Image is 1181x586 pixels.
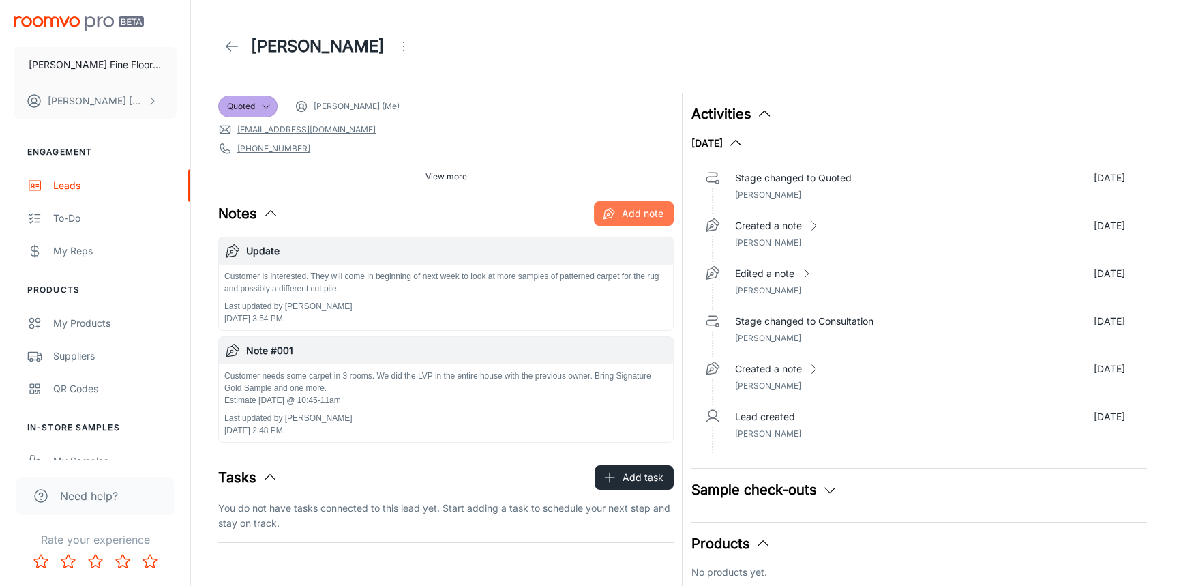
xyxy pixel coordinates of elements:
[53,454,177,469] div: My Samples
[53,211,177,226] div: To-do
[224,270,668,295] p: Customer is interested. They will come in beginning of next week to look at more samples of patte...
[219,337,673,442] button: Note #001Customer needs some carpet in 3 rooms. We did the LVP in the entire house with the previ...
[425,171,467,183] span: View more
[224,424,668,437] p: [DATE] 2:48 PM
[246,343,668,358] h6: Note #001
[48,93,144,108] p: [PERSON_NAME] [PERSON_NAME]
[224,300,668,312] p: Last updated by [PERSON_NAME]
[246,244,668,259] h6: Update
[1094,218,1125,233] p: [DATE]
[734,218,801,233] p: Created a note
[218,96,278,117] div: Quoted
[390,33,417,60] button: Open menu
[237,123,376,136] a: [EMAIL_ADDRESS][DOMAIN_NAME]
[734,190,801,200] span: [PERSON_NAME]
[1094,314,1125,329] p: [DATE]
[29,57,162,72] p: [PERSON_NAME] Fine Floors, Inc
[109,548,136,575] button: Rate 4 star
[224,370,668,407] p: Customer needs some carpet in 3 rooms. We did the LVP in the entire house with the previous owner...
[734,362,801,377] p: Created a note
[14,47,177,83] button: [PERSON_NAME] Fine Floors, Inc
[53,349,177,364] div: Suppliers
[60,488,118,504] span: Need help?
[237,143,310,155] a: [PHONE_NUMBER]
[53,178,177,193] div: Leads
[136,548,164,575] button: Rate 5 star
[224,312,668,325] p: [DATE] 3:54 PM
[218,501,674,531] p: You do not have tasks connected to this lead yet. Start adding a task to schedule your next step ...
[595,465,674,490] button: Add task
[734,237,801,248] span: [PERSON_NAME]
[224,412,668,424] p: Last updated by [PERSON_NAME]
[691,480,838,500] button: Sample check-outs
[219,237,673,330] button: UpdateCustomer is interested. They will come in beginning of next week to look at more samples of...
[53,316,177,331] div: My Products
[734,314,873,329] p: Stage changed to Consultation
[1094,171,1125,186] p: [DATE]
[734,381,801,391] span: [PERSON_NAME]
[734,266,794,281] p: Edited a note
[1094,266,1125,281] p: [DATE]
[691,104,773,124] button: Activities
[218,203,279,224] button: Notes
[734,333,801,343] span: [PERSON_NAME]
[734,171,851,186] p: Stage changed to Quoted
[691,565,1146,580] p: No products yet.
[27,548,55,575] button: Rate 1 star
[53,381,177,396] div: QR Codes
[734,285,801,295] span: [PERSON_NAME]
[734,428,801,439] span: [PERSON_NAME]
[420,166,473,187] button: View more
[251,34,385,59] h1: [PERSON_NAME]
[594,201,674,226] button: Add note
[14,16,144,31] img: Roomvo PRO Beta
[314,100,400,113] span: [PERSON_NAME] (Me)
[1094,362,1125,377] p: [DATE]
[218,467,278,488] button: Tasks
[82,548,109,575] button: Rate 3 star
[734,409,794,424] p: Lead created
[691,533,771,554] button: Products
[53,244,177,259] div: My Reps
[11,531,179,548] p: Rate your experience
[1094,409,1125,424] p: [DATE]
[691,135,744,151] button: [DATE]
[14,83,177,119] button: [PERSON_NAME] [PERSON_NAME]
[55,548,82,575] button: Rate 2 star
[227,100,255,113] span: Quoted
